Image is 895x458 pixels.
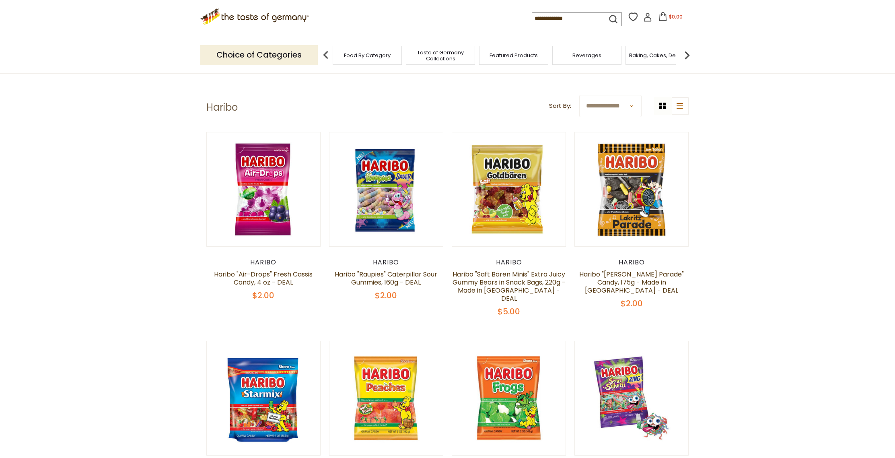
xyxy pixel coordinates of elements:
img: Haribo Lakritz Parade [575,132,689,246]
a: Beverages [572,52,601,58]
a: Food By Category [344,52,391,58]
div: Haribo [206,258,321,266]
label: Sort By: [549,101,571,111]
a: Baking, Cakes, Desserts [629,52,691,58]
a: Haribo "Air-Drops" Fresh Cassis Candy, 4 oz - DEAL [214,270,313,287]
img: next arrow [679,47,695,63]
a: Taste of Germany Collections [408,50,473,62]
img: Haribo Sour S'Ghetti Gummies in Bag [575,341,689,455]
a: Featured Products [490,52,538,58]
a: Haribo "Saft Bären Minis" Extra Juicy Gummy Bears in Snack Bags, 220g - Made in [GEOGRAPHIC_DATA]... [453,270,566,303]
img: Haribo Frogs Gummies in Bag [452,341,566,455]
h1: Haribo [206,101,238,113]
img: Haribo Starmix Share Size [207,341,321,455]
span: $5.00 [498,306,520,317]
img: Haribo Saft Baren Extra Juicy [452,132,566,246]
span: $0.00 [669,13,683,20]
div: Haribo [574,258,689,266]
img: previous arrow [318,47,334,63]
span: $2.00 [621,298,643,309]
div: Haribo [329,258,444,266]
span: $2.00 [375,290,397,301]
a: Haribo "Raupies" Caterpillar Sour Gummies, 160g - DEAL [335,270,437,287]
div: Haribo [452,258,566,266]
img: Haribo Peaches Gummies in Bag [329,341,443,455]
img: Haribo Raupies Sauer [329,132,443,246]
img: Haribo Air Drops Fresh Cassis [207,132,321,246]
a: Haribo "[PERSON_NAME] Parade" Candy, 175g - Made in [GEOGRAPHIC_DATA] - DEAL [579,270,684,295]
p: Choice of Categories [200,45,318,65]
span: $2.00 [252,290,274,301]
button: $0.00 [654,12,688,24]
